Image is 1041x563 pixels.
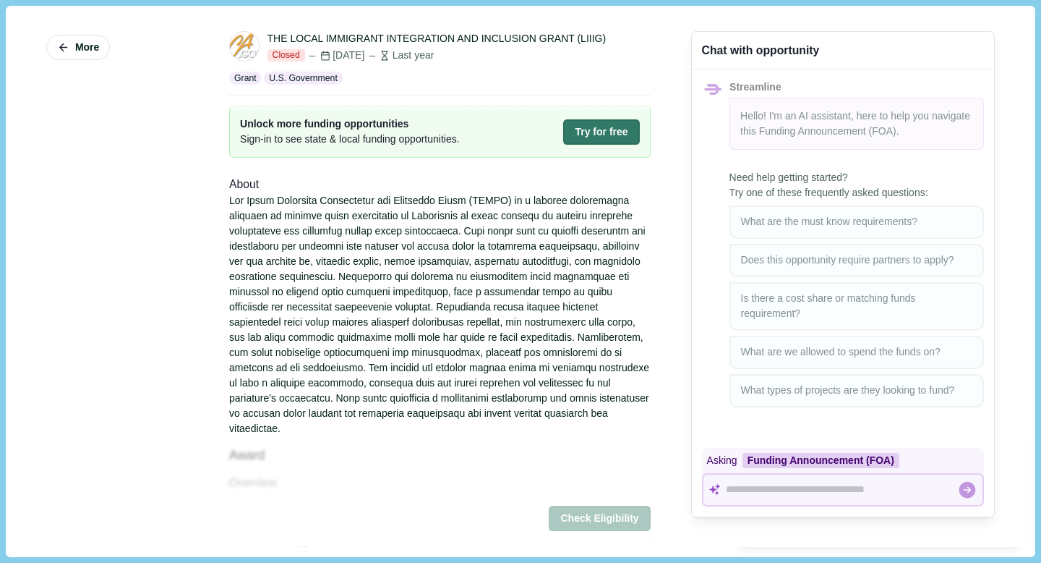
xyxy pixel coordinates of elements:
p: Grant [234,72,257,85]
p: U.S. Government [269,72,338,85]
div: THE LOCAL IMMIGRANT INTEGRATION AND INCLUSION GRANT (LIIIG) [267,31,607,46]
span: Need help getting started? Try one of these frequently asked questions: [729,170,984,200]
button: More [46,35,110,60]
span: Closed [267,49,305,62]
div: Lor Ipsum Dolorsita Consectetur adi Elitseddo Eiusm (TEMPO) in u laboree doloremagna aliquaen ad ... [229,193,651,436]
div: [DATE] [307,48,364,63]
span: Unlock more funding opportunities [240,117,460,132]
span: Streamline [729,81,781,93]
div: Asking [702,448,984,473]
span: Hello! I'm an AI assistant, here to help you navigate this . [740,110,970,137]
div: Funding Announcement (FOA) [742,453,899,468]
div: About [229,176,651,194]
span: Funding Announcement (FOA) [759,125,896,137]
button: Check Eligibility [549,507,650,532]
div: Last year [367,48,434,63]
button: Try for free [563,119,639,145]
span: More [75,41,99,54]
div: Chat with opportunity [702,42,820,59]
span: Sign-in to see state & local funding opportunities. [240,132,460,147]
img: ca.gov.png [230,32,259,61]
